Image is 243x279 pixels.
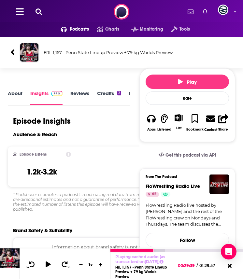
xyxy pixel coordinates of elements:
button: open menu [123,24,163,35]
a: Contact [204,110,218,136]
img: User Profile [218,5,228,15]
button: open menu [163,24,190,35]
p: Playing cached audio (as transcribed on [DATE] ) [115,254,172,264]
h3: Audience & Reach [13,131,57,137]
button: Share [218,110,229,136]
span: Get this podcast via API [165,152,216,158]
span: Logged in as GlobalPrairie [218,5,228,15]
div: Share [218,127,228,132]
a: FloWrestling Radio live hosted by [PERSON_NAME] and the rest of the FloWrestling crew on Mondays ... [146,202,229,228]
button: Apps [146,110,157,136]
span: Monitoring [140,25,163,34]
button: Listened [157,110,172,136]
a: Logged in as GlobalPrairie [218,5,232,19]
span: Tools [179,25,190,34]
div: Information about brand safety is not yet available. [13,237,207,257]
h3: FRL 1,157 - Penn State Lineup Preview + 79 kg Worlds Preview [44,50,233,55]
div: 2 [117,91,121,95]
img: FloWrestling Radio Live [209,174,229,194]
img: FRL 1,157 - Penn State Lineup Preview + 79 kg Worlds Preview [20,43,38,62]
h3: 1.2k-3.2k [27,167,57,177]
button: Bookmark [186,110,204,136]
div: Open Intercom Messenger [221,244,236,259]
div: Contact [204,127,217,132]
h3: From The Podcast [146,174,224,179]
a: Lists [129,90,139,105]
div: 1 x [85,262,96,267]
span: 30 [67,266,70,269]
span: 01:29:57 [198,263,222,268]
button: Follow [146,233,229,247]
div: Apps [147,127,156,132]
a: InsightsPodchaser Pro [30,90,63,105]
a: Show notifications dropdown [200,6,210,17]
img: Podchaser - Follow, Share and Rate Podcasts [114,4,129,20]
span: Charts [105,25,119,34]
h2: Brand Safety & Suitability [13,227,72,233]
span: 62 [152,191,156,198]
span: Play [178,79,197,85]
div: List [176,126,181,130]
h2: Episode Listens [20,152,47,157]
span: 10 [26,266,29,269]
img: Podchaser Pro [51,91,63,96]
button: 30 [59,261,71,269]
a: Show notifications dropdown [185,6,196,17]
span: 00:29:39 [178,263,196,268]
button: Play [146,75,229,89]
div: Show More ButtonList [172,110,186,134]
a: 62 [146,192,159,197]
div: * Podchaser estimates a podcast’s reach using real data from millions of devices. These metrics a... [8,192,213,212]
a: Charts [89,24,119,35]
div: Listened [157,127,171,132]
span: / [196,263,198,268]
a: Credits2 [97,90,121,105]
a: Get this podcast via API [153,147,221,163]
a: FRL 1,157 - Penn State Lineup Preview + 79 kg Worlds Preview [115,265,167,279]
button: open menu [53,24,89,35]
span: Podcasts [70,25,89,34]
a: FloWrestling Radio Live [146,183,200,189]
a: Reviews [70,90,89,105]
h1: Episode Insights [13,116,71,126]
button: Show More Button [172,114,185,121]
a: About [8,90,22,105]
button: 10 [25,261,37,269]
div: Bookmark [186,127,204,132]
div: Rate [146,91,229,105]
